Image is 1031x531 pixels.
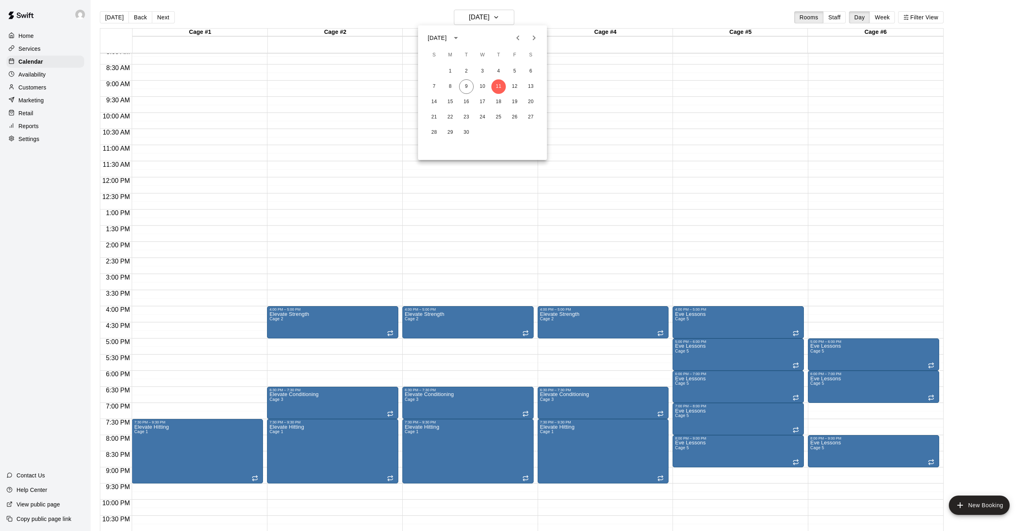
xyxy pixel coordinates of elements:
div: [DATE] [428,34,447,42]
button: 22 [443,110,458,124]
span: Wednesday [475,47,490,63]
button: 21 [427,110,441,124]
button: 4 [491,64,506,79]
button: 18 [491,95,506,109]
button: 14 [427,95,441,109]
button: 15 [443,95,458,109]
button: 1 [443,64,458,79]
button: 17 [475,95,490,109]
button: calendar view is open, switch to year view [449,31,463,45]
span: Sunday [427,47,441,63]
button: 23 [459,110,474,124]
button: 26 [507,110,522,124]
button: 27 [524,110,538,124]
button: 7 [427,79,441,94]
button: 16 [459,95,474,109]
button: Previous month [510,30,526,46]
button: 19 [507,95,522,109]
button: 5 [507,64,522,79]
span: Tuesday [459,47,474,63]
button: 10 [475,79,490,94]
button: 8 [443,79,458,94]
button: 30 [459,125,474,140]
button: 29 [443,125,458,140]
button: 9 [459,79,474,94]
button: 24 [475,110,490,124]
button: 20 [524,95,538,109]
button: 3 [475,64,490,79]
span: Monday [443,47,458,63]
button: Next month [526,30,542,46]
button: 2 [459,64,474,79]
span: Friday [507,47,522,63]
button: 13 [524,79,538,94]
button: 6 [524,64,538,79]
button: 28 [427,125,441,140]
span: Thursday [491,47,506,63]
span: Saturday [524,47,538,63]
button: 25 [491,110,506,124]
button: 11 [491,79,506,94]
button: 12 [507,79,522,94]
